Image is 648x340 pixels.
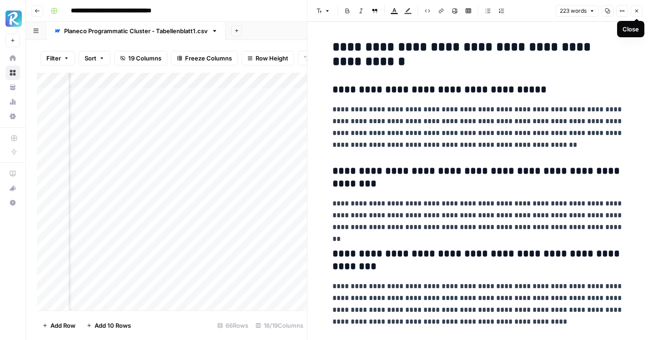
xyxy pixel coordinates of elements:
[185,54,232,63] span: Freeze Columns
[85,54,96,63] span: Sort
[64,26,208,35] div: Planeco Programmatic Cluster - Tabellenblatt1.csv
[241,51,294,65] button: Row Height
[5,166,20,181] a: AirOps Academy
[556,5,599,17] button: 223 words
[6,181,20,195] div: What's new?
[79,51,111,65] button: Sort
[252,318,307,333] div: 18/19 Columns
[5,10,22,27] img: Radyant Logo
[5,195,20,210] button: Help + Support
[5,51,20,65] a: Home
[560,7,587,15] span: 223 words
[95,321,131,330] span: Add 10 Rows
[5,65,20,80] a: Browse
[46,54,61,63] span: Filter
[5,181,20,195] button: What's new?
[214,318,252,333] div: 66 Rows
[256,54,288,63] span: Row Height
[81,318,136,333] button: Add 10 Rows
[5,109,20,124] a: Settings
[171,51,238,65] button: Freeze Columns
[5,80,20,95] a: Your Data
[50,321,75,330] span: Add Row
[114,51,167,65] button: 19 Columns
[37,318,81,333] button: Add Row
[128,54,161,63] span: 19 Columns
[5,95,20,109] a: Usage
[46,22,226,40] a: Planeco Programmatic Cluster - Tabellenblatt1.csv
[40,51,75,65] button: Filter
[5,7,20,30] button: Workspace: Radyant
